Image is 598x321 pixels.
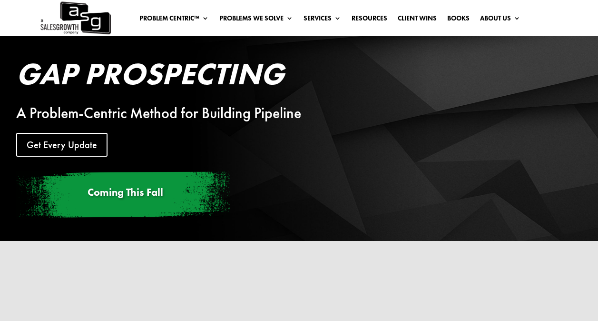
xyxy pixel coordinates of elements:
[447,15,470,25] a: Books
[88,185,163,199] span: Coming This Fall
[16,133,108,157] a: Get Every Update
[480,15,520,25] a: About Us
[398,15,437,25] a: Client Wins
[16,108,309,119] div: A Problem-Centric Method for Building Pipeline
[304,15,341,25] a: Services
[352,15,387,25] a: Resources
[16,59,309,94] h2: Gap Prospecting
[139,15,209,25] a: Problem Centric™
[219,15,293,25] a: Problems We Solve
